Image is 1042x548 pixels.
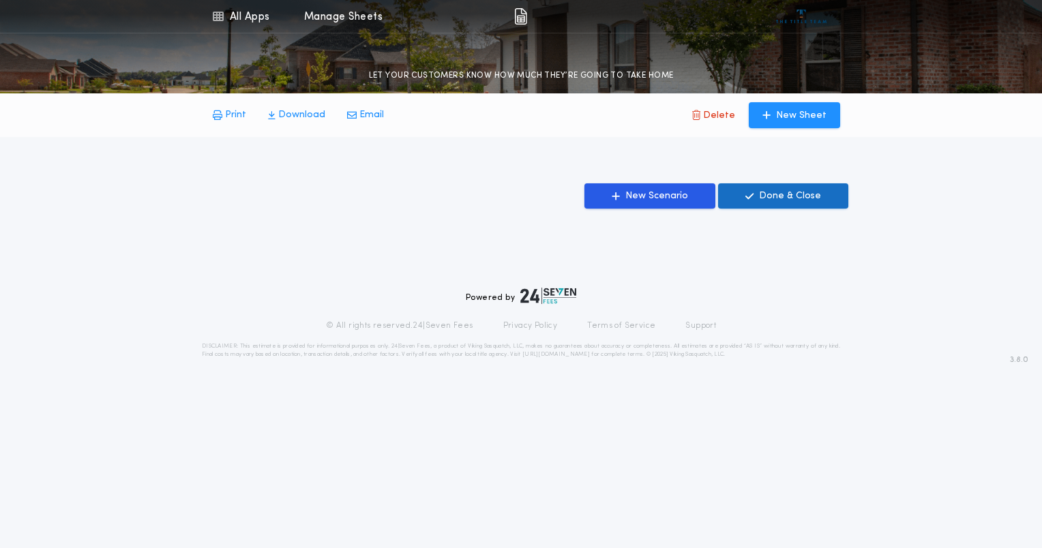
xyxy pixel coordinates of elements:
[625,189,688,203] p: New Scenario
[1010,354,1028,366] span: 3.8.0
[202,342,840,359] p: DISCLAIMER: This estimate is provided for informational purposes only. 24|Seven Fees, a product o...
[225,108,246,122] p: Print
[681,102,746,128] button: Delete
[587,320,655,331] a: Terms of Service
[466,288,576,304] div: Powered by
[749,102,840,128] button: New Sheet
[759,189,821,203] p: Done & Close
[520,288,576,304] img: logo
[685,320,716,331] a: Support
[336,103,395,127] button: Email
[278,108,325,122] p: Download
[514,8,527,25] img: img
[326,320,473,331] p: © All rights reserved. 24|Seven Fees
[703,109,735,123] p: Delete
[584,183,715,209] button: New Scenario
[522,352,590,357] a: [URL][DOMAIN_NAME]
[776,109,827,123] p: New Sheet
[503,320,558,331] a: Privacy Policy
[359,108,384,122] p: Email
[257,103,336,127] button: Download
[776,10,827,23] img: vs-icon
[369,69,674,82] p: LET YOUR CUSTOMERS KNOW HOW MUCH THEY’RE GOING TO TAKE HOME
[202,103,257,127] button: Print
[718,183,848,209] button: Done & Close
